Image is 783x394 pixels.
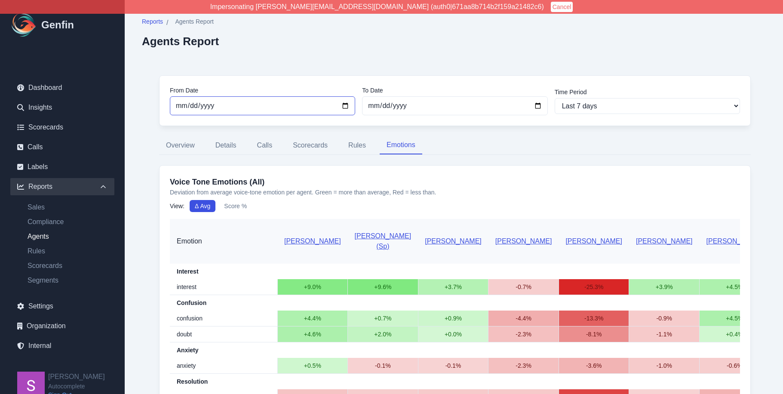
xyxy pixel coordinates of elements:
[21,275,114,286] a: Segments
[348,311,418,326] td: +0.7%
[277,326,348,342] td: +4.6%
[348,358,418,374] td: -0.1%
[219,200,252,212] button: Score %
[565,237,622,245] a: [PERSON_NAME]
[277,279,348,295] td: +9.0%
[559,311,629,326] td: -13.3%
[488,326,559,342] td: -2.3%
[142,35,219,48] h2: Agents Report
[10,158,114,175] a: Labels
[166,18,168,28] span: /
[629,326,700,342] td: -1.1%
[21,217,114,227] a: Compliance
[159,136,202,154] button: Overview
[48,382,105,391] span: Autocomplete
[170,311,277,326] td: confusion
[559,326,629,342] td: -8.1%
[629,358,700,374] td: -1.0%
[355,232,411,250] a: [PERSON_NAME] (Sp)
[190,200,215,212] button: Δ Avg
[170,188,740,197] p: Deviation from average voice-tone emotion per agent. Green = more than average, Red = less than.
[418,326,488,342] td: +0.0%
[348,279,418,295] td: +9.6%
[629,311,700,326] td: -0.9%
[277,311,348,326] td: +4.4%
[21,231,114,242] a: Agents
[286,136,335,154] button: Scorecards
[10,11,38,39] img: Logo
[380,136,422,154] button: Emotions
[21,261,114,271] a: Scorecards
[636,237,693,245] a: [PERSON_NAME]
[209,136,243,154] button: Details
[170,86,355,95] label: From Date
[142,17,163,26] span: Reports
[488,279,559,295] td: -0.7%
[706,237,763,245] a: [PERSON_NAME]
[418,279,488,295] td: +3.7%
[488,358,559,374] td: -2.3%
[559,279,629,295] td: -25.3%
[10,178,114,195] div: Reports
[10,337,114,354] a: Internal
[425,237,482,245] a: [PERSON_NAME]
[170,202,184,210] span: View:
[48,372,105,382] h2: [PERSON_NAME]
[700,311,770,326] td: +4.5%
[41,18,74,32] h1: Genfin
[10,79,114,96] a: Dashboard
[142,17,163,28] a: Reports
[700,358,770,374] td: -0.6%
[10,298,114,315] a: Settings
[551,2,573,12] button: Cancel
[488,311,559,326] td: -4.4%
[175,17,214,26] span: Agents Report
[250,136,279,154] button: Calls
[277,358,348,374] td: +0.5%
[362,86,547,95] label: To Date
[21,202,114,212] a: Sales
[700,279,770,295] td: +4.5%
[10,139,114,156] a: Calls
[629,279,700,295] td: +3.9%
[170,176,740,188] h3: Voice Tone Emotions (All)
[418,311,488,326] td: +0.9%
[170,358,277,374] td: anxiety
[10,119,114,136] a: Scorecards
[21,246,114,256] a: Rules
[284,237,341,245] a: [PERSON_NAME]
[555,88,740,96] label: Time Period
[170,219,277,264] th: Emotion
[341,136,373,154] button: Rules
[170,279,277,295] td: interest
[170,326,277,342] td: doubt
[10,99,114,116] a: Insights
[495,237,552,245] a: [PERSON_NAME]
[418,358,488,374] td: -0.1%
[559,358,629,374] td: -3.6%
[348,326,418,342] td: +2.0%
[700,326,770,342] td: +0.4%
[10,317,114,335] a: Organization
